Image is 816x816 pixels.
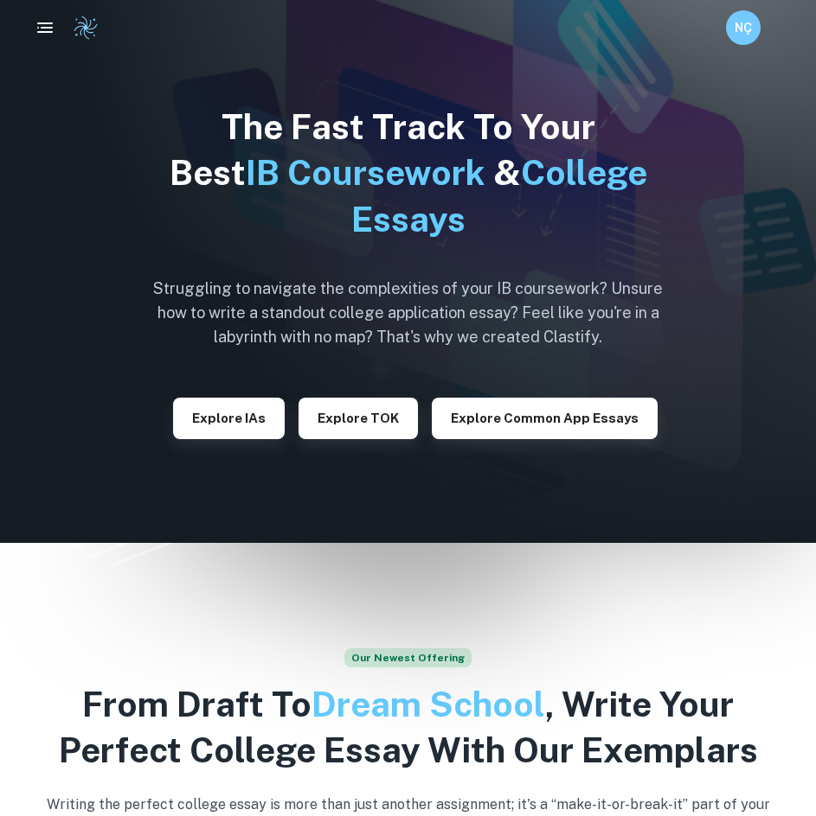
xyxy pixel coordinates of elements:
[726,10,761,45] button: NÇ
[432,398,658,439] button: Explore Common App essays
[173,409,285,425] a: Explore IAs
[351,152,647,239] span: College Essays
[344,648,472,667] span: Our Newest Offering
[432,409,658,425] a: Explore Common App essays
[312,684,545,724] span: Dream School
[173,398,285,439] button: Explore IAs
[21,681,795,774] h2: From Draft To , Write Your Perfect College Essay With Our Exemplars
[734,18,754,37] h6: NÇ
[299,409,418,425] a: Explore TOK
[299,398,418,439] button: Explore TOK
[246,152,485,193] span: IB Coursework
[140,104,677,242] h1: The Fast Track To Your Best &
[140,277,677,349] h6: Struggling to navigate the complexities of your IB coursework? Unsure how to write a standout col...
[73,15,99,41] img: Clastify logo
[62,15,99,41] a: Clastify logo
